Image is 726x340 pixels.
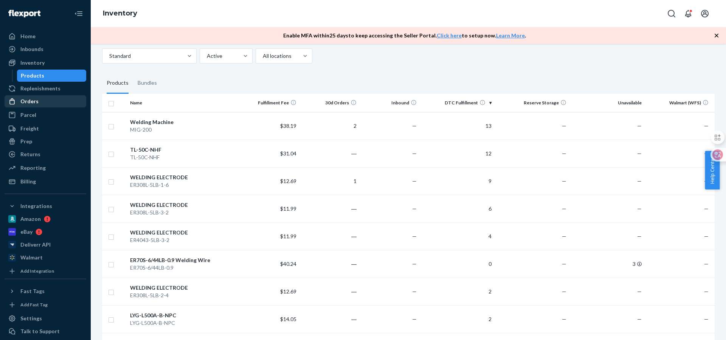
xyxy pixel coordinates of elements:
a: Replenishments [5,82,86,95]
a: Returns [5,148,86,160]
span: — [704,178,709,184]
td: 9 [420,167,495,195]
div: ER4043-5LB-3-2 [130,236,237,244]
a: Talk to Support [5,325,86,337]
span: $14.05 [280,316,296,322]
th: Inbound [360,94,420,112]
div: WELDING ELECTRODE [130,284,237,292]
a: Amazon [5,213,86,225]
span: — [412,316,417,322]
a: Walmart [5,252,86,264]
span: $40.24 [280,261,296,267]
button: Help Center [705,151,720,189]
span: $11.99 [280,233,296,239]
div: ER308L-5LB-2-4 [130,292,237,299]
div: Returns [20,151,40,158]
a: Billing [5,175,86,188]
a: Deliverr API [5,239,86,251]
div: WELDING ELECTRODE [130,229,237,236]
span: — [562,233,566,239]
a: Add Integration [5,267,86,276]
span: — [704,123,709,129]
td: ― [299,250,360,278]
span: — [637,233,642,239]
th: Name [127,94,240,112]
div: Bundles [138,73,157,94]
ol: breadcrumbs [97,3,143,25]
span: — [412,288,417,295]
span: — [562,288,566,295]
button: Close Navigation [71,6,86,21]
span: — [637,316,642,322]
button: Open account menu [697,6,712,21]
td: ― [299,305,360,333]
a: Parcel [5,109,86,121]
input: Standard [109,52,109,60]
a: Click here [437,32,462,39]
div: Orders [20,98,39,105]
p: Enable MFA within 25 days to keep accessing the Seller Portal. to setup now. . [283,32,526,39]
span: — [412,123,417,129]
span: — [412,178,417,184]
button: Integrations [5,200,86,212]
a: Learn More [496,32,525,39]
button: Fast Tags [5,285,86,297]
th: Walmart (WFS) [645,94,715,112]
span: — [412,233,417,239]
td: ― [299,195,360,222]
button: Open notifications [681,6,696,21]
div: Replenishments [20,85,60,92]
a: Settings [5,312,86,324]
th: Reserve Storage [495,94,569,112]
div: ER70S-6/44LB-0.9 [130,264,237,272]
td: 4 [420,222,495,250]
span: — [412,205,417,212]
button: Open Search Box [664,6,679,21]
td: 2 [420,278,495,305]
span: — [704,288,709,295]
a: Prep [5,135,86,147]
div: Parcel [20,111,36,119]
td: ― [299,140,360,167]
div: Billing [20,178,36,185]
a: Home [5,30,86,42]
div: Products [21,72,44,79]
div: Add Integration [20,268,54,274]
span: — [704,316,709,322]
th: Fulfillment Fee [240,94,300,112]
td: 12 [420,140,495,167]
input: All locations [262,52,263,60]
td: 0 [420,250,495,278]
span: — [637,288,642,295]
span: — [704,205,709,212]
span: — [637,150,642,157]
div: TL-50C-NHF [130,154,237,161]
div: TL-50C-NHF [130,146,237,154]
div: Fast Tags [20,287,45,295]
div: Amazon [20,215,41,223]
a: Inbounds [5,43,86,55]
span: $12.69 [280,288,296,295]
span: — [704,233,709,239]
div: Prep [20,138,32,145]
span: $31.04 [280,150,296,157]
div: Inventory [20,59,45,67]
div: ER308L-5LB-1-6 [130,181,237,189]
span: — [562,150,566,157]
span: — [562,178,566,184]
div: Freight [20,125,39,132]
span: — [412,261,417,267]
td: 2 [420,305,495,333]
span: $11.99 [280,205,296,212]
th: Unavailable [569,94,644,112]
div: ER70S-6/44LB-0.9 Welding Wire [130,256,237,264]
div: WELDING ELECTRODE [130,201,237,209]
a: Inventory [5,57,86,69]
span: $38.19 [280,123,296,129]
td: 13 [420,112,495,140]
span: — [562,205,566,212]
span: $12.69 [280,178,296,184]
a: Products [17,70,87,82]
div: Welding Machine [130,118,237,126]
div: Walmart [20,254,43,261]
